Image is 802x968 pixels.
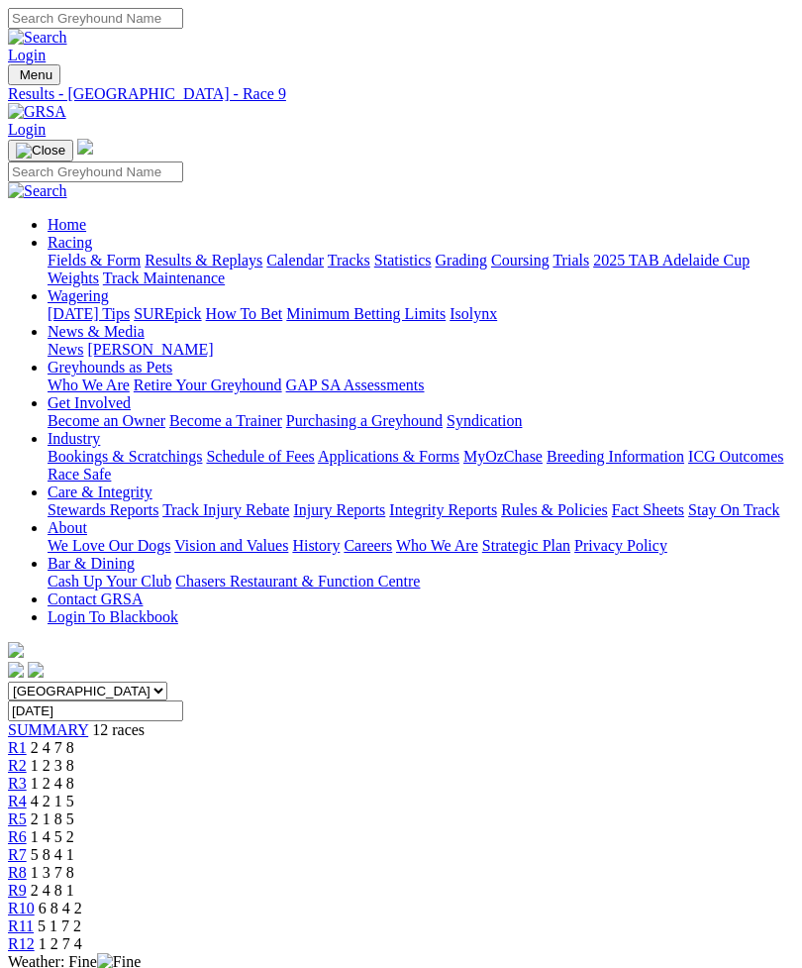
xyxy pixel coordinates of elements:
a: Login [8,121,46,138]
a: Who We Are [396,537,478,554]
a: Rules & Policies [501,501,608,518]
a: R4 [8,793,27,809]
span: 1 2 4 8 [31,775,74,792]
div: Get Involved [48,412,794,430]
a: We Love Our Dogs [48,537,170,554]
a: R7 [8,846,27,863]
a: Purchasing a Greyhound [286,412,443,429]
a: Injury Reports [293,501,385,518]
a: Careers [344,537,392,554]
a: Login [8,47,46,63]
a: Home [48,216,86,233]
a: R10 [8,900,35,916]
a: Applications & Forms [318,448,459,465]
a: Wagering [48,287,109,304]
a: R5 [8,810,27,827]
a: Minimum Betting Limits [286,305,446,322]
a: Racing [48,234,92,251]
a: R12 [8,935,35,952]
a: Isolynx [450,305,497,322]
a: SUREpick [134,305,201,322]
div: Bar & Dining [48,573,794,591]
span: 12 races [92,721,145,738]
a: Retire Your Greyhound [134,376,282,393]
input: Select date [8,700,183,721]
button: Toggle navigation [8,64,60,85]
a: Statistics [374,252,432,269]
a: Chasers Restaurant & Function Centre [175,573,420,590]
a: News & Media [48,323,145,340]
a: Race Safe [48,466,111,483]
span: 4 2 1 5 [31,793,74,809]
span: 1 2 3 8 [31,757,74,774]
a: Strategic Plan [482,537,570,554]
a: Results - [GEOGRAPHIC_DATA] - Race 9 [8,85,794,103]
a: How To Bet [206,305,283,322]
a: Bookings & Scratchings [48,448,202,465]
a: Vision and Values [174,537,288,554]
a: History [292,537,340,554]
span: 1 3 7 8 [31,864,74,881]
span: Menu [20,67,52,82]
div: About [48,537,794,555]
span: 5 1 7 2 [38,917,81,934]
input: Search [8,8,183,29]
img: Search [8,182,67,200]
a: MyOzChase [463,448,543,465]
a: Cash Up Your Club [48,573,171,590]
a: Calendar [266,252,324,269]
a: About [48,519,87,536]
a: Get Involved [48,394,131,411]
a: Coursing [491,252,550,269]
a: Care & Integrity [48,484,152,500]
a: 2025 TAB Adelaide Cup [593,252,750,269]
span: 5 8 4 1 [31,846,74,863]
a: Stay On Track [688,501,779,518]
div: Care & Integrity [48,501,794,519]
span: 1 4 5 2 [31,828,74,845]
a: Become a Trainer [169,412,282,429]
span: R9 [8,882,27,899]
a: SUMMARY [8,721,88,738]
span: R8 [8,864,27,881]
a: [PERSON_NAME] [87,341,213,358]
img: facebook.svg [8,662,24,678]
a: R2 [8,757,27,774]
img: logo-grsa-white.png [77,139,93,155]
a: Grading [436,252,487,269]
a: [DATE] Tips [48,305,130,322]
img: Close [16,143,65,159]
div: Racing [48,252,794,287]
span: R11 [8,917,34,934]
span: 6 8 4 2 [39,900,82,916]
a: Weights [48,269,99,286]
button: Toggle navigation [8,140,73,161]
span: 2 1 8 5 [31,810,74,827]
a: ICG Outcomes [688,448,783,465]
a: Fact Sheets [612,501,684,518]
a: Tracks [328,252,370,269]
a: Privacy Policy [574,537,667,554]
a: Login To Blackbook [48,608,178,625]
a: Stewards Reports [48,501,158,518]
a: R3 [8,775,27,792]
a: Bar & Dining [48,555,135,572]
div: News & Media [48,341,794,359]
a: Who We Are [48,376,130,393]
span: 1 2 7 4 [39,935,82,952]
a: Syndication [447,412,522,429]
div: Wagering [48,305,794,323]
a: Fields & Form [48,252,141,269]
span: 2 4 7 8 [31,739,74,756]
a: GAP SA Assessments [286,376,425,393]
a: Track Maintenance [103,269,225,286]
a: R6 [8,828,27,845]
